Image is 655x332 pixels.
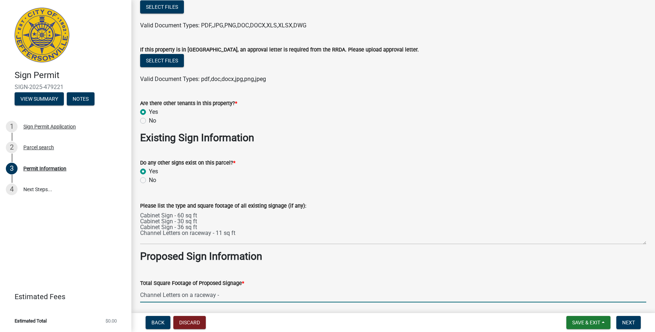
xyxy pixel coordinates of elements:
span: $0.00 [105,319,117,323]
button: Next [616,316,641,329]
button: Back [146,316,170,329]
label: No [149,116,156,125]
div: 3 [6,163,18,174]
img: City of Jeffersonville, Indiana [15,8,69,62]
strong: Existing Sign Information [140,132,254,144]
wm-modal-confirm: Summary [15,96,64,102]
span: Next [622,320,635,325]
button: Discard [173,316,206,329]
h4: Sign Permit [15,70,126,81]
label: No [149,176,156,185]
button: Select files [140,54,184,67]
div: 4 [6,184,18,195]
button: View Summary [15,92,64,105]
wm-modal-confirm: Notes [67,96,95,102]
strong: Proposed Sign Information [140,250,262,262]
label: Do any other signs exist on this parcel? [140,161,235,166]
label: Total Square Footage of Proposed Signage [140,281,244,286]
span: SIGN-2025-479221 [15,84,117,90]
label: Yes [149,167,158,176]
label: If this property is in [GEOGRAPHIC_DATA], an approval letter is required from the RRDA. Please up... [140,47,419,53]
div: Permit Information [23,166,66,171]
div: Sign Permit Application [23,124,76,129]
span: Valid Document Types: pdf,doc,docx,jpg,png,jpeg [140,76,266,82]
label: Please list the type and square footage of all existing signage (if any): [140,204,306,209]
div: Parcel search [23,145,54,150]
label: Are there other tenants in this property? [140,101,237,106]
span: Back [151,320,165,325]
label: Yes [149,108,158,116]
div: 2 [6,142,18,153]
span: Estimated Total [15,319,47,323]
a: Estimated Fees [6,289,120,304]
span: Valid Document Types: PDF,JPG,PNG,DOC,DOCX,XLS,XLSX,DWG [140,22,307,29]
button: Save & Exit [566,316,610,329]
button: Notes [67,92,95,105]
button: Select files [140,0,184,13]
span: Save & Exit [572,320,600,325]
div: 1 [6,121,18,132]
